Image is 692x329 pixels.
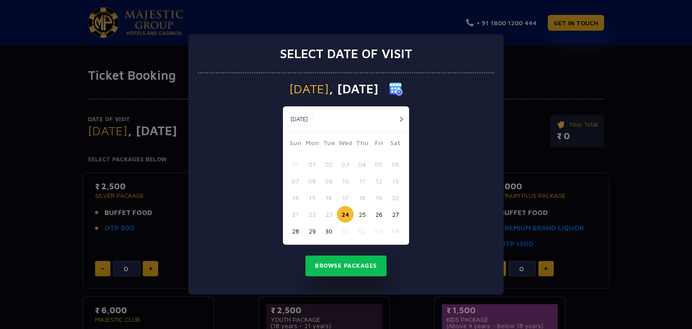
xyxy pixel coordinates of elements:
[354,173,370,189] button: 11
[354,189,370,206] button: 18
[320,173,337,189] button: 09
[370,223,387,239] button: 03
[287,138,304,151] span: Sun
[354,156,370,173] button: 04
[320,138,337,151] span: Tue
[305,256,387,276] button: Browse Packages
[287,173,304,189] button: 07
[289,82,329,95] span: [DATE]
[337,206,354,223] button: 24
[370,189,387,206] button: 19
[370,156,387,173] button: 05
[337,138,354,151] span: Wed
[287,189,304,206] button: 14
[354,206,370,223] button: 25
[320,223,337,239] button: 30
[320,206,337,223] button: 23
[304,156,320,173] button: 01
[304,173,320,189] button: 08
[387,156,404,173] button: 06
[337,173,354,189] button: 10
[304,138,320,151] span: Mon
[370,206,387,223] button: 26
[304,189,320,206] button: 15
[304,223,320,239] button: 29
[354,223,370,239] button: 02
[285,113,313,126] button: [DATE]
[320,189,337,206] button: 16
[387,138,404,151] span: Sat
[354,138,370,151] span: Thu
[337,156,354,173] button: 03
[370,173,387,189] button: 12
[387,223,404,239] button: 04
[387,189,404,206] button: 20
[337,223,354,239] button: 01
[287,156,304,173] button: 31
[287,223,304,239] button: 28
[329,82,378,95] span: , [DATE]
[320,156,337,173] button: 02
[280,46,412,61] h3: Select date of visit
[387,206,404,223] button: 27
[287,206,304,223] button: 21
[337,189,354,206] button: 17
[387,173,404,189] button: 13
[389,82,403,96] img: calender icon
[370,138,387,151] span: Fri
[304,206,320,223] button: 22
